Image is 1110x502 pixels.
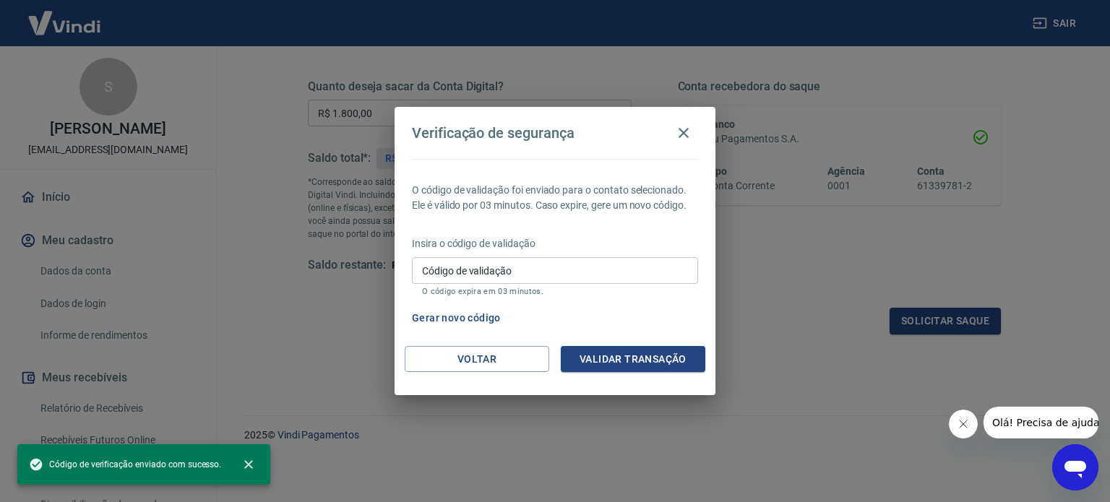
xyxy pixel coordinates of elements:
[949,410,978,438] iframe: Fechar mensagem
[422,287,688,296] p: O código expira em 03 minutos.
[1052,444,1098,490] iframe: Botão para abrir a janela de mensagens
[406,305,507,332] button: Gerar novo código
[561,346,705,373] button: Validar transação
[412,236,698,251] p: Insira o código de validação
[984,407,1098,438] iframe: Mensagem da empresa
[405,346,549,373] button: Voltar
[29,457,221,472] span: Código de verificação enviado com sucesso.
[9,10,121,22] span: Olá! Precisa de ajuda?
[412,124,575,142] h4: Verificação de segurança
[412,183,698,213] p: O código de validação foi enviado para o contato selecionado. Ele é válido por 03 minutos. Caso e...
[233,449,264,480] button: close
